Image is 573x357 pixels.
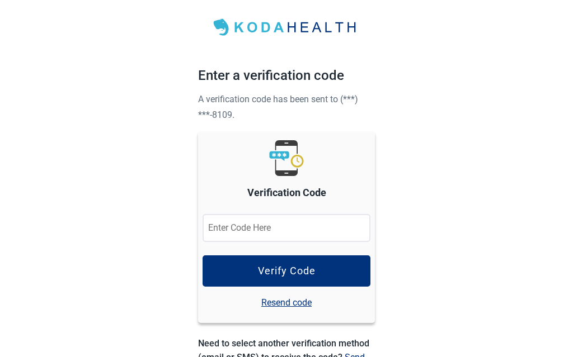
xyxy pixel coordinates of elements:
button: Verify Code [203,255,370,287]
label: Verification Code [247,185,326,201]
a: Resend code [261,296,312,310]
div: Verify Code [258,265,316,277]
h1: Enter a verification code [198,65,375,91]
input: Enter Code Here [203,214,370,242]
img: Koda Health [207,15,366,40]
span: A verification code has been sent to (***) ***-8109. [198,94,358,120]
